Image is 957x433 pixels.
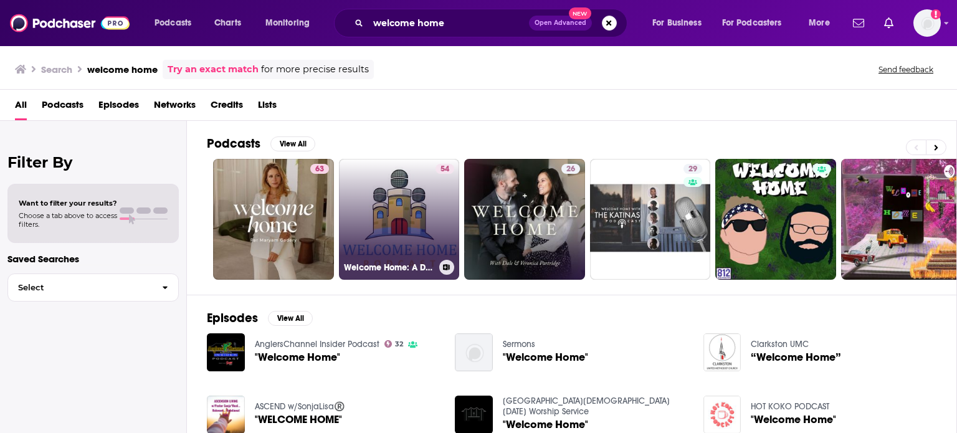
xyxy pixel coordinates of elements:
a: Sermons [503,339,535,350]
a: Clarkston UMC [751,339,809,350]
a: 32 [384,340,404,348]
a: Try an exact match [168,62,259,77]
a: 29 [683,164,702,174]
a: "Welcome Home" [503,352,588,363]
img: "Welcome Home" [455,333,493,371]
a: Episodes [98,95,139,120]
span: Select [8,283,152,292]
span: Charts [214,14,241,32]
h3: Welcome Home: A Disney Parks & DVC Podcast [344,262,434,273]
span: for more precise results [261,62,369,77]
button: open menu [257,13,326,33]
a: ASCEND w/SonjaLisa®️ [255,401,345,412]
span: Open Advanced [535,20,586,26]
button: Select [7,274,179,302]
button: open menu [714,13,800,33]
span: Logged in as N0elleB7 [913,9,941,37]
span: Podcasts [155,14,191,32]
a: 29 [590,159,711,280]
button: View All [268,311,313,326]
button: Open AdvancedNew [529,16,592,31]
a: Lists [258,95,277,120]
h2: Podcasts [207,136,260,151]
span: For Podcasters [722,14,782,32]
h3: Search [41,64,72,75]
span: 26 [566,163,575,176]
button: Send feedback [875,64,937,75]
a: 26 [464,159,585,280]
span: More [809,14,830,32]
a: Show notifications dropdown [879,12,898,34]
a: 63 [310,164,329,174]
a: Networks [154,95,196,120]
span: 63 [315,163,324,176]
span: 54 [440,163,449,176]
img: “Welcome Home” [703,333,741,371]
a: 54 [436,164,454,174]
h2: Filter By [7,153,179,171]
a: 63 [213,159,334,280]
span: Choose a tab above to access filters. [19,211,117,229]
span: Want to filter your results? [19,199,117,207]
p: Saved Searches [7,253,179,265]
a: HOT KOKO PODCAST [751,401,829,412]
div: Search podcasts, credits, & more... [346,9,639,37]
button: open menu [644,13,717,33]
a: Show notifications dropdown [848,12,869,34]
img: Podchaser - Follow, Share and Rate Podcasts [10,11,130,35]
a: 26 [561,164,580,174]
a: "Welcome Home" [751,414,836,425]
a: Credits [211,95,243,120]
a: PodcastsView All [207,136,315,151]
span: New [569,7,591,19]
img: User Profile [913,9,941,37]
button: Show profile menu [913,9,941,37]
input: Search podcasts, credits, & more... [368,13,529,33]
button: open menu [800,13,845,33]
a: All [15,95,27,120]
span: 32 [395,341,403,347]
span: For Business [652,14,702,32]
svg: Add a profile image [931,9,941,19]
a: Arbor Road Church Sunday Worship Service [503,396,670,417]
span: Monitoring [265,14,310,32]
span: 29 [688,163,697,176]
button: View All [270,136,315,151]
a: Charts [206,13,249,33]
img: "Welcome Home" [207,333,245,371]
a: AnglersChannel Insider Podcast [255,339,379,350]
a: Podcasts [42,95,83,120]
a: “Welcome Home” [751,352,841,363]
a: "Welcome Home" [255,352,340,363]
h2: Episodes [207,310,258,326]
button: open menu [146,13,207,33]
h3: welcome home [87,64,158,75]
a: "WELCOME HOME" [255,414,342,425]
a: 54Welcome Home: A Disney Parks & DVC Podcast [339,159,460,280]
a: "Welcome Home" [503,419,588,430]
a: EpisodesView All [207,310,313,326]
